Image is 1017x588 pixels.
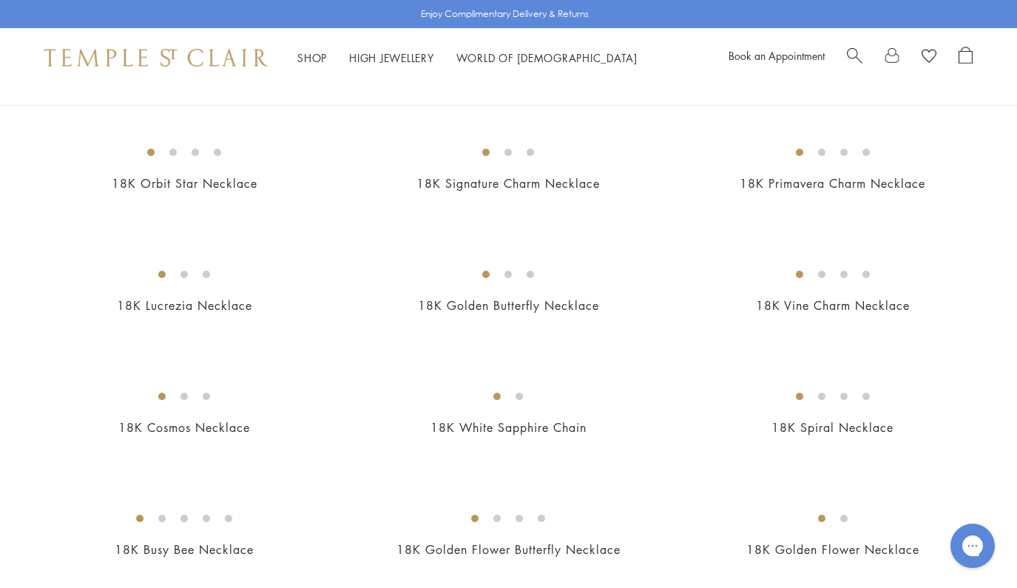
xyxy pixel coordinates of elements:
a: 18K Spiral Necklace [771,419,893,436]
p: Enjoy Complimentary Delivery & Returns [421,7,589,21]
a: 18K Primavera Charm Necklace [740,175,925,192]
a: 18K Golden Flower Butterfly Necklace [396,541,621,558]
a: Open Shopping Bag [959,47,973,69]
a: 18K White Sapphire Chain [430,419,587,436]
iframe: Gorgias live chat messenger [943,518,1002,573]
a: 18K Signature Charm Necklace [416,175,600,192]
a: View Wishlist [922,47,936,69]
img: Temple St. Clair [44,49,268,67]
a: ShopShop [297,50,327,65]
a: 18K Cosmos Necklace [118,419,250,436]
a: 18K Orbit Star Necklace [112,175,257,192]
a: Search [847,47,862,69]
a: 18K Golden Butterfly Necklace [418,297,599,314]
a: 18K Golden Flower Necklace [746,541,919,558]
a: 18K Lucrezia Necklace [117,297,252,314]
a: World of [DEMOGRAPHIC_DATA]World of [DEMOGRAPHIC_DATA] [456,50,638,65]
nav: Main navigation [297,49,638,67]
a: High JewelleryHigh Jewellery [349,50,434,65]
a: Book an Appointment [729,48,825,63]
a: 18K Busy Bee Necklace [115,541,254,558]
a: 18K Vine Charm Necklace [756,297,910,314]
